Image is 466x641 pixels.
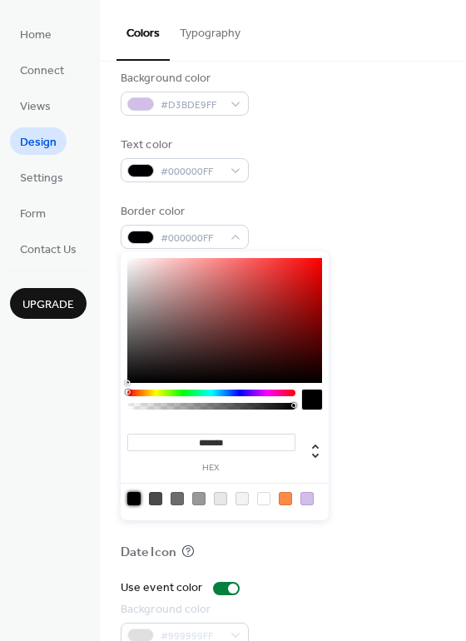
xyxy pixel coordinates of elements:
button: Upgrade [10,288,87,319]
label: hex [127,464,295,473]
div: Border color [121,203,245,221]
div: rgb(74, 74, 74) [149,492,162,505]
a: Home [10,20,62,47]
div: rgb(243, 243, 243) [235,492,249,505]
div: rgb(255, 137, 70) [279,492,292,505]
a: Connect [10,56,74,83]
a: Settings [10,163,73,191]
span: Upgrade [22,296,74,314]
span: Form [20,206,46,223]
span: Contact Us [20,241,77,259]
div: rgb(255, 255, 255) [257,492,270,505]
div: Use event color [121,579,203,597]
div: Background color [121,601,245,619]
div: rgb(0, 0, 0) [127,492,141,505]
span: Design [20,134,57,152]
a: Form [10,199,56,226]
span: Settings [20,170,63,187]
div: Date Icon [121,544,176,562]
span: #D3BDE9FF [161,97,222,114]
span: #000000FF [161,230,222,247]
span: Connect [20,62,64,80]
div: Background color [121,70,245,87]
a: Design [10,127,67,155]
span: Views [20,98,51,116]
div: rgb(231, 231, 231) [214,492,227,505]
span: #000000FF [161,163,222,181]
div: rgb(211, 189, 233) [300,492,314,505]
div: Text color [121,137,245,154]
a: Contact Us [10,235,87,262]
div: rgb(108, 108, 108) [171,492,184,505]
a: Views [10,92,61,119]
div: rgb(153, 153, 153) [192,492,206,505]
span: Home [20,27,52,44]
